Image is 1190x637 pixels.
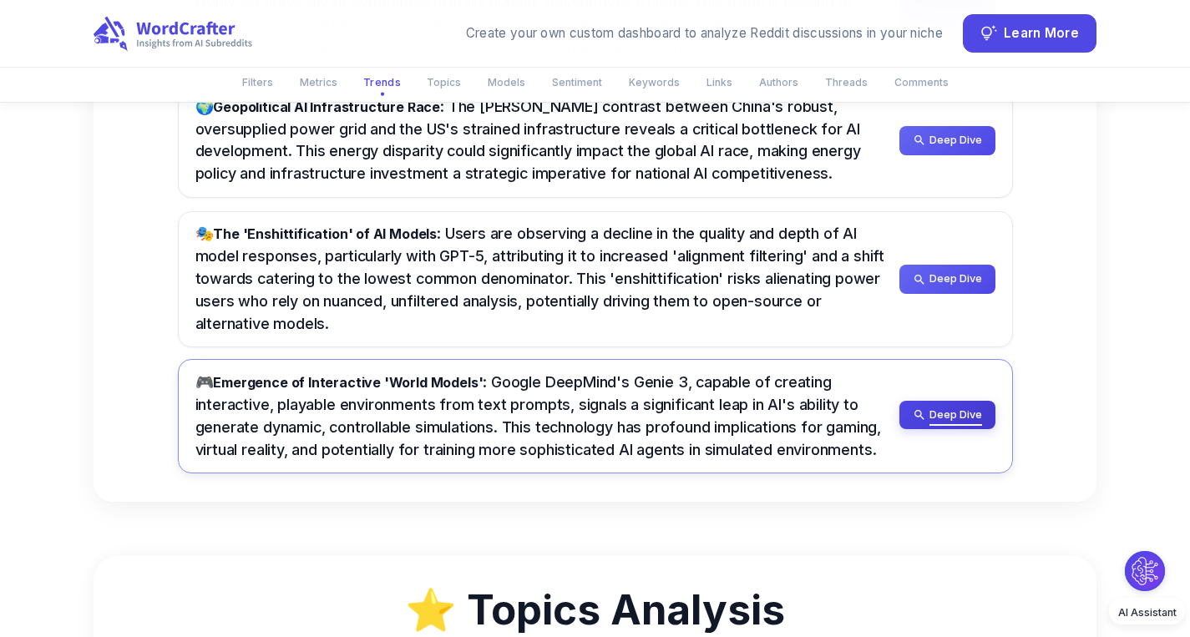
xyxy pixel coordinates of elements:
button: Sentiment [542,68,612,96]
button: Comments [884,68,959,96]
button: Filters [232,68,283,96]
button: Deep Dive [899,265,995,293]
button: Models [478,68,535,96]
button: Keywords [619,68,690,96]
button: Trends [352,68,411,97]
span: Emergence of Interactive 'World Models' [213,374,483,391]
button: Topics [417,68,471,96]
span: Geopolitical AI Infrastructure Race [213,99,440,115]
div: Create your own custom dashboard to analyze Reddit discussions in your niche [466,24,943,43]
span: Deep Dive [929,131,982,149]
span: The 'Enshittification' of AI Models [213,225,437,242]
span: 🎭 : Users are observing a decline in the quality and depth of AI model responses, particularly wi... [195,225,885,332]
button: Deep Dive [899,401,995,429]
button: Threads [815,68,878,96]
span: AI Assistant [1118,606,1177,619]
span: 🎮 : Google DeepMind's Genie 3, capable of creating interactive, playable environments from text p... [195,373,882,458]
span: Deep Dive [929,270,982,288]
button: Learn More [963,14,1096,53]
button: Metrics [290,68,347,96]
button: Authors [749,68,808,96]
span: Deep Dive [929,406,982,424]
button: Links [696,68,742,96]
span: Learn More [1004,23,1079,45]
button: Deep Dive [899,126,995,154]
